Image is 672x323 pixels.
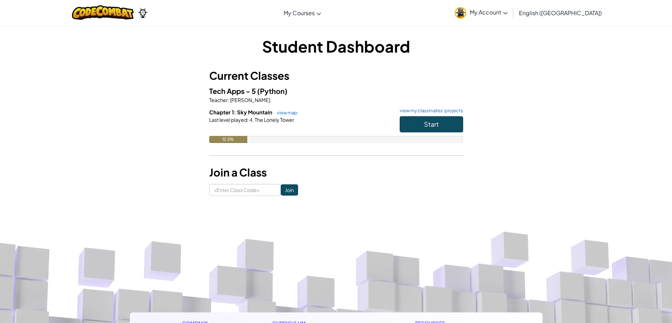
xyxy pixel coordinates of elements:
[249,116,254,123] span: 4.
[396,108,463,113] a: view my classmates' projects
[228,97,229,103] span: :
[254,116,294,123] span: The Lonely Tower
[137,7,149,18] img: Ozaria
[209,35,463,57] h1: Student Dashboard
[273,110,297,115] a: view map
[451,1,511,24] a: My Account
[519,9,602,17] span: English ([GEOGRAPHIC_DATA])
[209,109,273,115] span: Chapter 1: Sky Mountain
[400,116,463,132] button: Start
[209,116,247,123] span: Last level played
[470,8,508,16] span: My Account
[72,5,134,20] img: CodeCombat logo
[280,3,325,22] a: My Courses
[209,86,257,95] span: Tech Apps - 5
[247,116,249,123] span: :
[209,68,463,84] h3: Current Classes
[209,97,228,103] span: Teacher
[209,184,281,196] input: <Enter Class Code>
[209,136,247,143] div: 12.5%
[424,120,439,128] span: Start
[284,9,315,17] span: My Courses
[209,165,463,180] h3: Join a Class
[455,7,466,19] img: avatar
[515,3,605,22] a: English ([GEOGRAPHIC_DATA])
[257,86,287,95] span: (Python)
[281,184,298,196] input: Join
[229,97,270,103] span: [PERSON_NAME]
